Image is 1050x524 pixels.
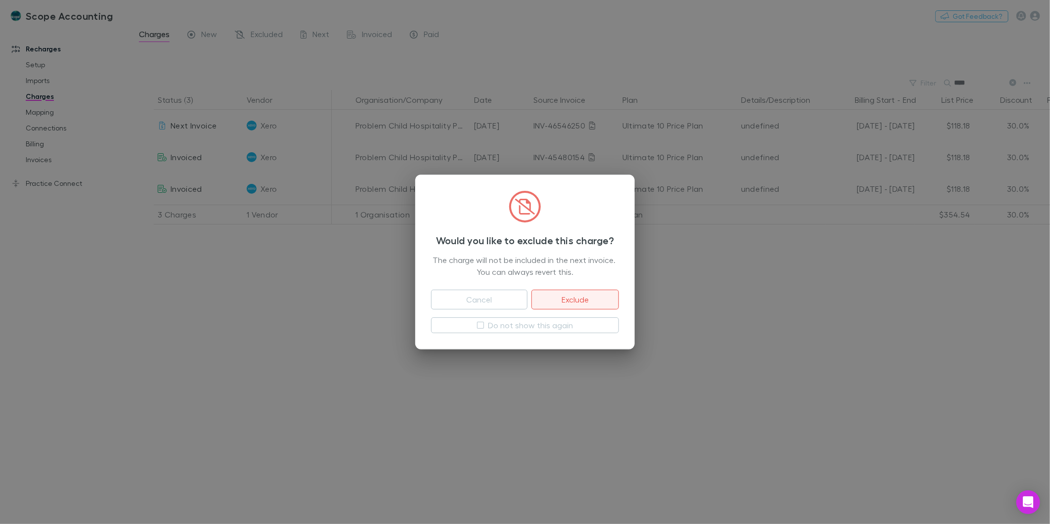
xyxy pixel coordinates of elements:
[431,254,619,278] div: The charge will not be included in the next invoice. You can always revert this.
[431,290,527,309] button: Cancel
[488,319,573,331] label: Do not show this again
[531,290,619,309] button: Exclude
[1016,490,1040,514] div: Open Intercom Messenger
[431,317,619,333] button: Do not show this again
[431,234,619,246] h3: Would you like to exclude this charge?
